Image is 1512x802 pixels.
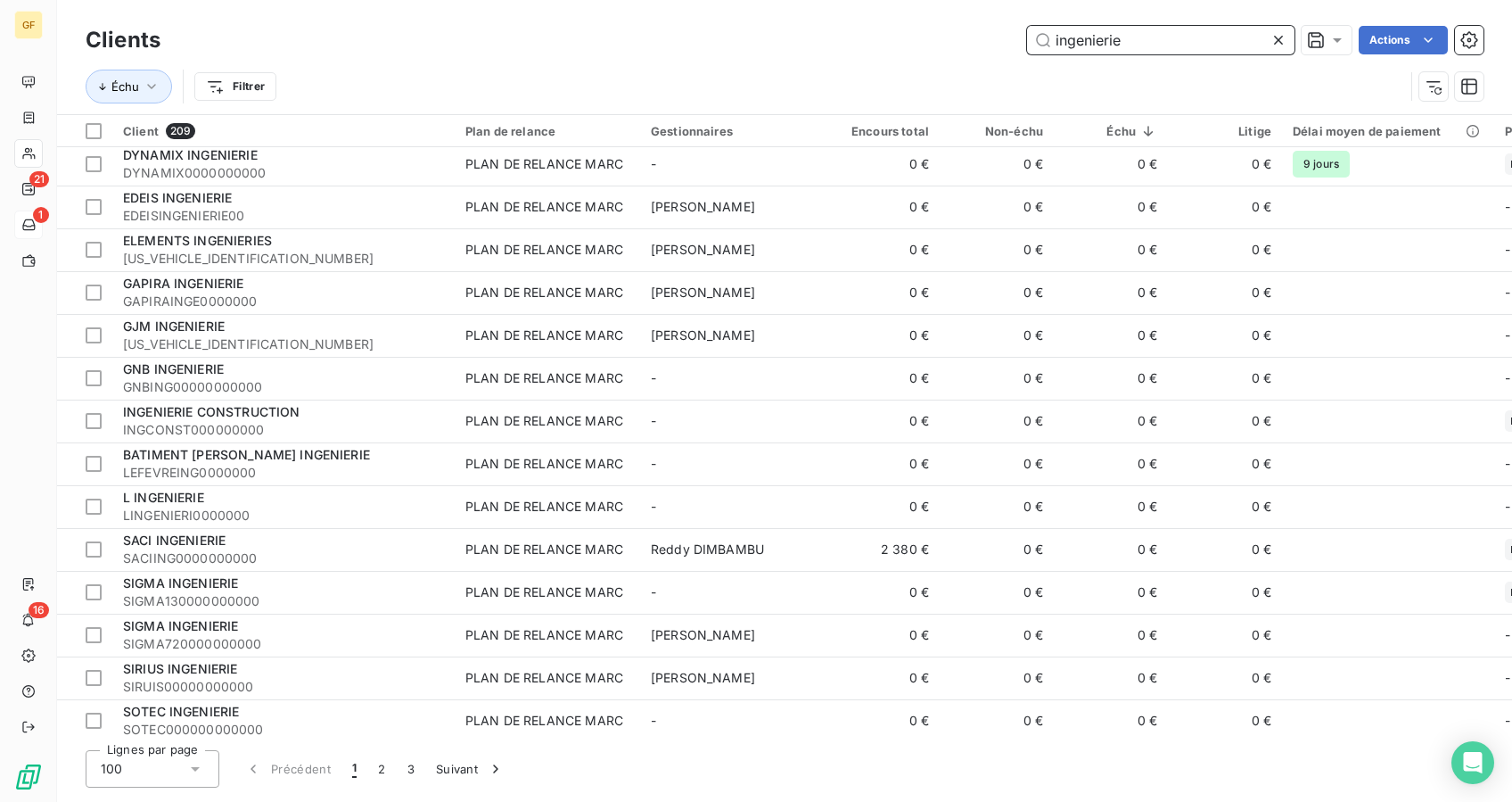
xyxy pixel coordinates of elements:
div: PLAN DE RELANCE MARC [465,626,623,644]
span: ELEMENTS INGENIERIES [123,233,272,248]
td: 0 € [826,186,940,228]
span: [PERSON_NAME] [651,199,755,214]
span: GNBING00000000000 [123,378,444,396]
td: 0 € [826,699,940,742]
td: 0 € [940,528,1054,571]
span: LINGENIERI0000000 [123,507,444,525]
span: DYNAMIX INGENIERIE [123,147,258,162]
div: Plan de relance [465,124,629,138]
a: 1 [14,211,42,239]
td: 0 € [1168,442,1282,485]
td: 0 € [940,271,1054,314]
span: SIGMA INGENIERIE [123,575,238,591]
button: Échu [86,70,172,103]
td: 0 € [1054,357,1168,400]
span: - [651,456,656,471]
td: 0 € [940,228,1054,271]
span: - [1505,713,1510,728]
span: SACIING0000000000 [123,550,444,567]
td: 0 € [826,442,940,485]
span: - [651,713,656,728]
button: 3 [397,750,425,788]
div: Échu [1064,124,1157,138]
td: 0 € [1168,271,1282,314]
div: PLAN DE RELANCE MARC [465,541,623,558]
div: PLAN DE RELANCE MARC [465,284,623,302]
span: - [1505,499,1510,514]
span: - [651,413,656,428]
span: SIGMA130000000000 [123,592,444,610]
td: 0 € [1054,400,1168,442]
td: 0 € [826,143,940,186]
td: 0 € [1054,528,1168,571]
td: 0 € [826,271,940,314]
div: Délai moyen de paiement [1293,124,1483,138]
button: Filtrer [194,72,276,101]
td: 0 € [826,357,940,400]
td: 0 € [940,143,1054,186]
div: GF [14,11,43,39]
span: GAPIRA INGENIERIE [123,276,244,291]
h3: Clients [86,24,160,56]
td: 0 € [940,571,1054,614]
td: 0 € [1054,571,1168,614]
span: - [1505,627,1510,642]
div: PLAN DE RELANCE MARC [465,583,623,601]
td: 0 € [826,485,940,528]
span: - [1505,199,1510,214]
td: 0 € [1168,314,1282,357]
td: 0 € [826,571,940,614]
div: Encours total [836,124,929,138]
button: Actions [1359,26,1448,54]
td: 0 € [826,614,940,657]
span: SIGMA720000000000 [123,635,444,653]
span: EDEIS INGENIERIE [123,190,232,205]
a: 21 [14,175,42,203]
span: - [1505,285,1510,300]
span: 9 jours [1293,151,1350,178]
td: 0 € [940,186,1054,228]
span: GAPIRAINGE0000000 [123,293,444,310]
span: SIGMA INGENIERIE [123,618,238,633]
td: 0 € [1168,571,1282,614]
td: 0 € [826,314,940,357]
td: 0 € [1054,271,1168,314]
td: 0 € [1168,699,1282,742]
div: PLAN DE RELANCE MARC [465,155,623,173]
td: 0 € [1168,186,1282,228]
div: Non-échu [950,124,1043,138]
td: 0 € [940,699,1054,742]
td: 0 € [940,485,1054,528]
div: Open Intercom Messenger [1451,741,1494,784]
button: Précédent [234,750,341,788]
span: 209 [166,123,195,139]
span: [PERSON_NAME] [651,285,755,300]
span: BATIMENT [PERSON_NAME] INGENIERIE [123,447,370,462]
span: Échu [111,79,139,94]
td: 0 € [1168,143,1282,186]
input: Rechercher [1027,26,1294,54]
td: 0 € [1054,657,1168,699]
span: Reddy DIMBAMBU [651,542,764,557]
td: 2 380 € [826,528,940,571]
span: Client [123,124,159,138]
td: 0 € [1054,614,1168,657]
td: 0 € [826,400,940,442]
span: GNB INGENIERIE [123,361,224,376]
div: PLAN DE RELANCE MARC [465,412,623,430]
span: - [1505,242,1510,257]
div: PLAN DE RELANCE MARC [465,712,623,730]
span: 1 [352,760,357,778]
span: - [1505,670,1510,685]
td: 0 € [940,357,1054,400]
td: 0 € [1054,699,1168,742]
div: PLAN DE RELANCE MARC [465,669,623,687]
span: - [651,156,656,171]
td: 0 € [1054,314,1168,357]
span: INGCONST000000000 [123,421,444,439]
span: DYNAMIX0000000000 [123,164,444,182]
div: PLAN DE RELANCE MARC [465,498,623,516]
td: 0 € [940,657,1054,699]
span: 21 [29,171,49,187]
span: [PERSON_NAME] [651,627,755,642]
